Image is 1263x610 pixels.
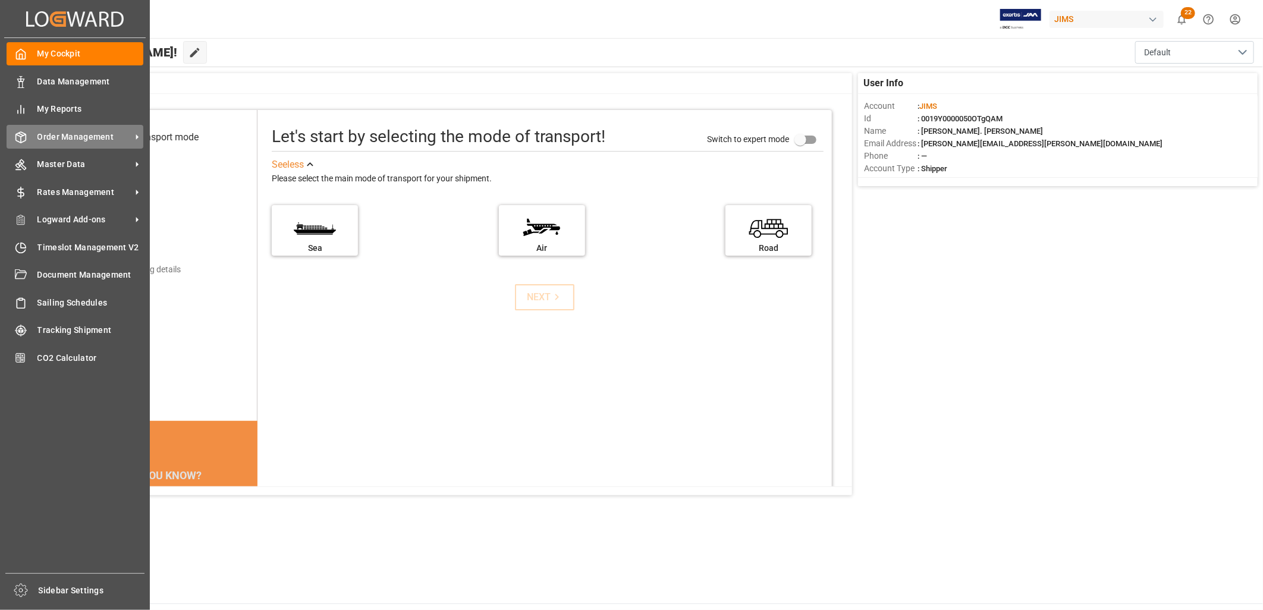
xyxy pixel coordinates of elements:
[918,127,1043,136] span: : [PERSON_NAME]. [PERSON_NAME]
[918,152,927,161] span: : —
[37,324,144,337] span: Tracking Shipment
[37,76,144,88] span: Data Management
[37,103,144,115] span: My Reports
[67,463,258,488] div: DID YOU KNOW?
[37,269,144,281] span: Document Management
[278,242,352,254] div: Sea
[7,70,143,93] a: Data Management
[918,164,947,173] span: : Shipper
[37,186,131,199] span: Rates Management
[1181,7,1195,19] span: 22
[1168,6,1195,33] button: show 22 new notifications
[707,134,789,144] span: Switch to expert mode
[1050,8,1168,30] button: JIMS
[7,42,143,65] a: My Cockpit
[7,235,143,259] a: Timeslot Management V2
[1135,41,1254,64] button: open menu
[7,346,143,369] a: CO2 Calculator
[864,125,918,137] span: Name
[1144,46,1171,59] span: Default
[7,319,143,342] a: Tracking Shipment
[918,139,1163,148] span: : [PERSON_NAME][EMAIL_ADDRESS][PERSON_NAME][DOMAIN_NAME]
[919,102,937,111] span: JIMS
[864,112,918,125] span: Id
[7,291,143,314] a: Sailing Schedules
[527,290,563,304] div: NEXT
[37,131,131,143] span: Order Management
[37,241,144,254] span: Timeslot Management V2
[505,242,579,254] div: Air
[864,76,904,90] span: User Info
[864,100,918,112] span: Account
[7,263,143,287] a: Document Management
[1195,6,1222,33] button: Help Center
[731,242,806,254] div: Road
[39,584,145,597] span: Sidebar Settings
[37,297,144,309] span: Sailing Schedules
[106,130,199,144] div: Select transport mode
[515,284,574,310] button: NEXT
[864,150,918,162] span: Phone
[864,137,918,150] span: Email Address
[37,352,144,364] span: CO2 Calculator
[49,41,177,64] span: Hello [PERSON_NAME]!
[272,172,823,186] div: Please select the main mode of transport for your shipment.
[106,263,181,276] div: Add shipping details
[37,48,144,60] span: My Cockpit
[37,213,131,226] span: Logward Add-ons
[1050,11,1164,28] div: JIMS
[864,162,918,175] span: Account Type
[918,114,1003,123] span: : 0019Y0000050OTgQAM
[272,158,304,172] div: See less
[1000,9,1041,30] img: Exertis%20JAM%20-%20Email%20Logo.jpg_1722504956.jpg
[37,158,131,171] span: Master Data
[272,124,605,149] div: Let's start by selecting the mode of transport!
[7,98,143,121] a: My Reports
[918,102,937,111] span: :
